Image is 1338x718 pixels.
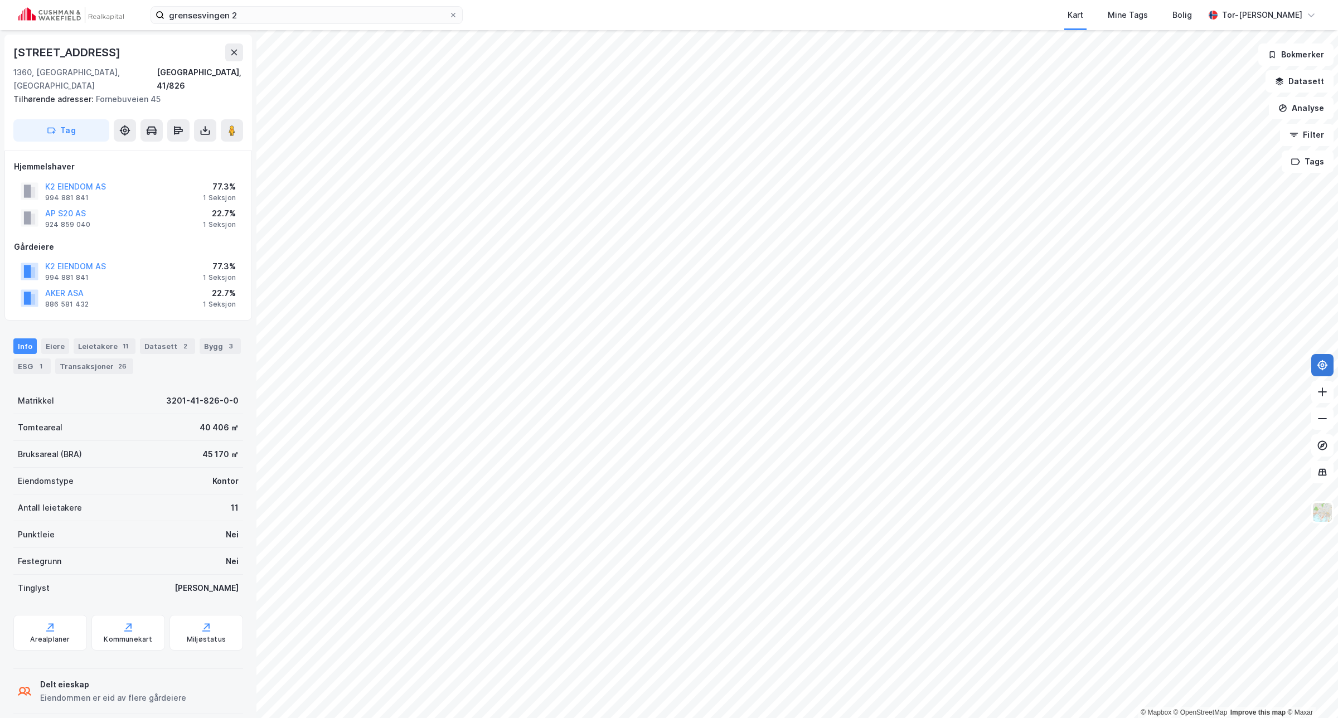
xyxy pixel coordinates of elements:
[45,193,89,202] div: 994 881 841
[13,338,37,354] div: Info
[14,240,243,254] div: Gårdeiere
[1258,43,1334,66] button: Bokmerker
[1269,97,1334,119] button: Analyse
[1312,502,1333,523] img: Z
[1230,709,1286,716] a: Improve this map
[18,555,61,568] div: Festegrunn
[1141,709,1171,716] a: Mapbox
[203,180,236,193] div: 77.3%
[1282,664,1338,718] div: Kontrollprogram for chat
[225,341,236,352] div: 3
[1266,70,1334,93] button: Datasett
[13,358,51,374] div: ESG
[40,691,186,705] div: Eiendommen er eid av flere gårdeiere
[1108,8,1148,22] div: Mine Tags
[166,394,239,407] div: 3201-41-826-0-0
[203,260,236,273] div: 77.3%
[231,501,239,515] div: 11
[157,66,243,93] div: [GEOGRAPHIC_DATA], 41/826
[200,421,239,434] div: 40 406 ㎡
[13,43,123,61] div: [STREET_ADDRESS]
[200,338,241,354] div: Bygg
[18,421,62,434] div: Tomteareal
[203,287,236,300] div: 22.7%
[174,581,239,595] div: [PERSON_NAME]
[13,66,157,93] div: 1360, [GEOGRAPHIC_DATA], [GEOGRAPHIC_DATA]
[18,448,82,461] div: Bruksareal (BRA)
[18,528,55,541] div: Punktleie
[35,361,46,372] div: 1
[1282,664,1338,718] iframe: Chat Widget
[203,220,236,229] div: 1 Seksjon
[18,501,82,515] div: Antall leietakere
[212,474,239,488] div: Kontor
[203,193,236,202] div: 1 Seksjon
[116,361,129,372] div: 26
[40,678,186,691] div: Delt eieskap
[18,394,54,407] div: Matrikkel
[13,119,109,142] button: Tag
[45,300,89,309] div: 886 581 432
[202,448,239,461] div: 45 170 ㎡
[74,338,135,354] div: Leietakere
[187,635,226,644] div: Miljøstatus
[120,341,131,352] div: 11
[1068,8,1083,22] div: Kart
[13,93,234,106] div: Fornebuveien 45
[1172,8,1192,22] div: Bolig
[203,273,236,282] div: 1 Seksjon
[18,581,50,595] div: Tinglyst
[140,338,195,354] div: Datasett
[1282,151,1334,173] button: Tags
[164,7,449,23] input: Søk på adresse, matrikkel, gårdeiere, leietakere eller personer
[226,528,239,541] div: Nei
[203,207,236,220] div: 22.7%
[18,474,74,488] div: Eiendomstype
[14,160,243,173] div: Hjemmelshaver
[1222,8,1302,22] div: Tor-[PERSON_NAME]
[55,358,133,374] div: Transaksjoner
[226,555,239,568] div: Nei
[13,94,96,104] span: Tilhørende adresser:
[104,635,152,644] div: Kommunekart
[1174,709,1228,716] a: OpenStreetMap
[1280,124,1334,146] button: Filter
[30,635,70,644] div: Arealplaner
[45,273,89,282] div: 994 881 841
[45,220,90,229] div: 924 859 040
[203,300,236,309] div: 1 Seksjon
[41,338,69,354] div: Eiere
[18,7,124,23] img: cushman-wakefield-realkapital-logo.202ea83816669bd177139c58696a8fa1.svg
[180,341,191,352] div: 2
